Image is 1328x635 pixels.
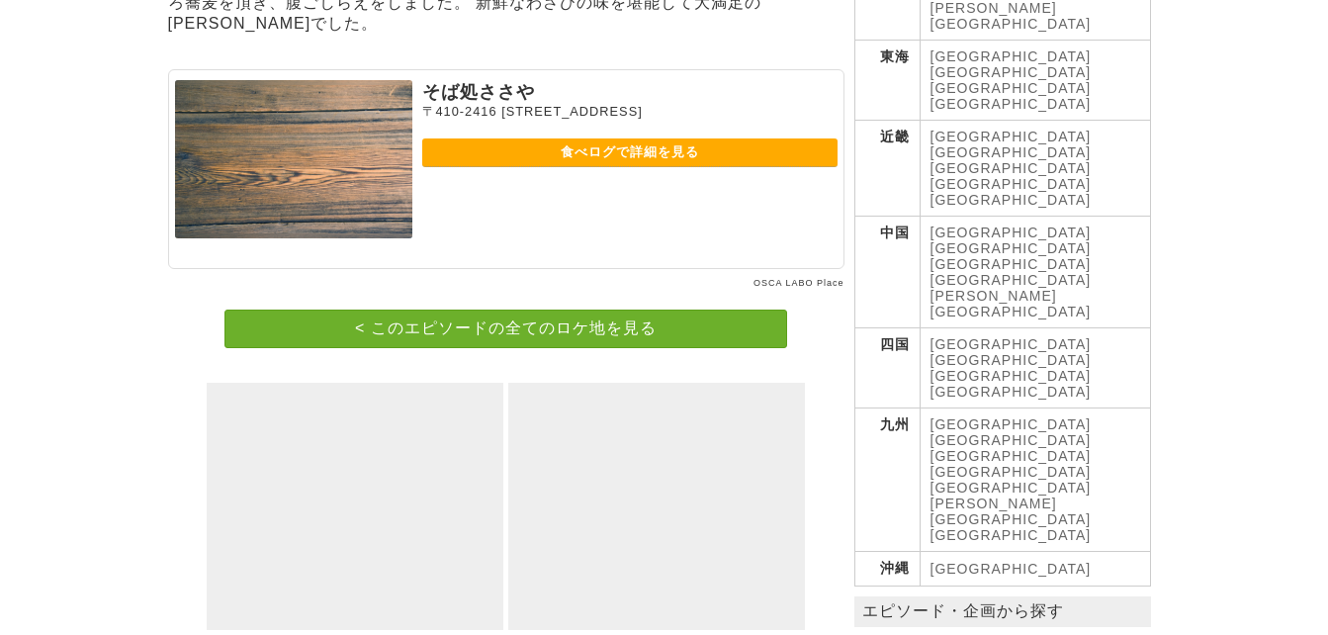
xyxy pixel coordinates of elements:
[930,384,1092,400] a: [GEOGRAPHIC_DATA]
[930,480,1092,496] a: [GEOGRAPHIC_DATA]
[175,80,412,238] img: そば処ささや
[930,272,1092,288] a: [GEOGRAPHIC_DATA]
[930,48,1092,64] a: [GEOGRAPHIC_DATA]
[508,383,805,630] iframe: Advertisement
[753,278,844,288] a: OSCA LABO Place
[930,336,1092,352] a: [GEOGRAPHIC_DATA]
[930,496,1092,527] a: [PERSON_NAME][GEOGRAPHIC_DATA]
[930,256,1092,272] a: [GEOGRAPHIC_DATA]
[930,561,1092,577] a: [GEOGRAPHIC_DATA]
[930,129,1092,144] a: [GEOGRAPHIC_DATA]
[422,80,838,104] p: そば処ささや
[930,64,1092,80] a: [GEOGRAPHIC_DATA]
[930,368,1092,384] a: [GEOGRAPHIC_DATA]
[422,138,838,167] a: 食べログで詳細を見る
[854,328,920,408] th: 四国
[930,288,1092,319] a: [PERSON_NAME][GEOGRAPHIC_DATA]
[501,104,643,119] span: [STREET_ADDRESS]
[930,416,1092,432] a: [GEOGRAPHIC_DATA]
[930,352,1092,368] a: [GEOGRAPHIC_DATA]
[854,552,920,587] th: 沖縄
[930,448,1092,464] a: [GEOGRAPHIC_DATA]
[854,596,1151,627] p: エピソード・企画から探す
[930,176,1092,192] a: [GEOGRAPHIC_DATA]
[930,80,1092,96] a: [GEOGRAPHIC_DATA]
[930,96,1092,112] a: [GEOGRAPHIC_DATA]
[930,432,1092,448] a: [GEOGRAPHIC_DATA]
[422,104,497,119] span: 〒410-2416
[930,527,1092,543] a: [GEOGRAPHIC_DATA]
[854,408,920,552] th: 九州
[207,383,503,630] iframe: Advertisement
[930,240,1092,256] a: [GEOGRAPHIC_DATA]
[930,464,1092,480] a: [GEOGRAPHIC_DATA]
[930,225,1092,240] a: [GEOGRAPHIC_DATA]
[854,121,920,217] th: 近畿
[930,192,1092,208] a: [GEOGRAPHIC_DATA]
[854,217,920,328] th: 中国
[224,310,787,348] a: < このエピソードの全てのロケ地を見る
[854,41,920,121] th: 東海
[930,144,1092,160] a: [GEOGRAPHIC_DATA]
[930,160,1092,176] a: [GEOGRAPHIC_DATA]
